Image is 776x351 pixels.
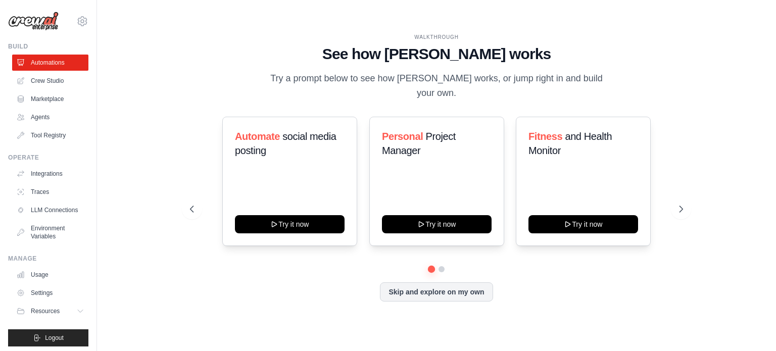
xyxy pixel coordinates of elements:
[235,131,280,142] span: Automate
[12,285,88,301] a: Settings
[12,202,88,218] a: LLM Connections
[8,255,88,263] div: Manage
[382,131,423,142] span: Personal
[12,184,88,200] a: Traces
[235,131,336,156] span: social media posting
[12,91,88,107] a: Marketplace
[12,55,88,71] a: Automations
[528,131,562,142] span: Fitness
[380,282,493,302] button: Skip and explore on my own
[267,71,606,101] p: Try a prompt below to see how [PERSON_NAME] works, or jump right in and build your own.
[8,42,88,51] div: Build
[12,73,88,89] a: Crew Studio
[12,220,88,244] a: Environment Variables
[12,127,88,143] a: Tool Registry
[45,334,64,342] span: Logout
[190,45,683,63] h1: See how [PERSON_NAME] works
[8,154,88,162] div: Operate
[235,215,345,233] button: Try it now
[528,215,638,233] button: Try it now
[12,267,88,283] a: Usage
[12,109,88,125] a: Agents
[12,166,88,182] a: Integrations
[190,33,683,41] div: WALKTHROUGH
[8,12,59,31] img: Logo
[8,329,88,346] button: Logout
[12,303,88,319] button: Resources
[382,215,492,233] button: Try it now
[31,307,60,315] span: Resources
[528,131,612,156] span: and Health Monitor
[382,131,456,156] span: Project Manager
